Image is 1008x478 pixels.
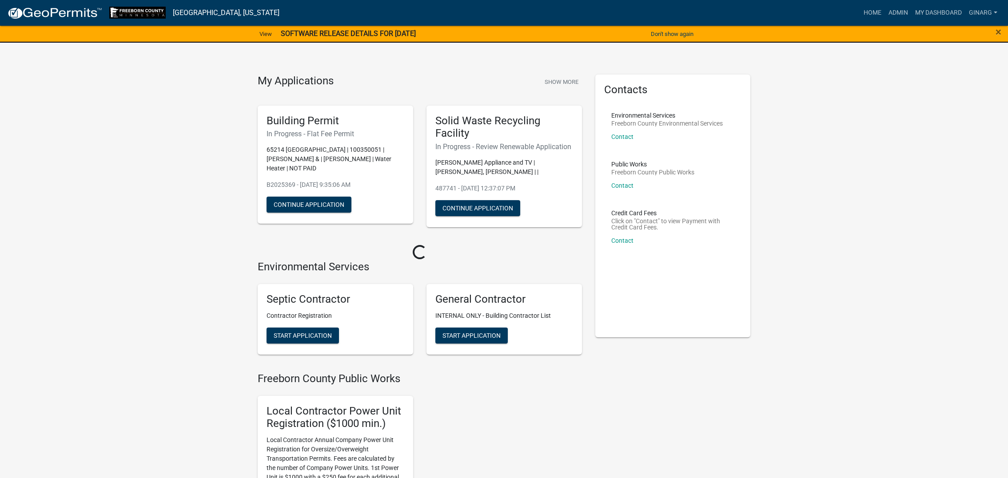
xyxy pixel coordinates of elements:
[267,405,404,431] h5: Local Contractor Power Unit Registration ($1000 min.)
[435,142,573,151] h6: In Progress - Review Renewable Application
[965,4,1001,21] a: ginarg
[611,218,735,230] p: Click on "Contact" to view Payment with Credit Card Fees.
[611,182,633,189] a: Contact
[435,184,573,193] p: 487741 - [DATE] 12:37:07 PM
[256,27,275,41] a: View
[611,169,694,175] p: Freeborn County Public Works
[435,115,573,140] h5: Solid Waste Recycling Facility
[860,4,885,21] a: Home
[267,197,351,213] button: Continue Application
[912,4,965,21] a: My Dashboard
[267,328,339,344] button: Start Application
[267,130,404,138] h6: In Progress - Flat Fee Permit
[267,145,404,173] p: 65214 [GEOGRAPHIC_DATA] | 100350051 | [PERSON_NAME] & | [PERSON_NAME] | Water Heater | NOT PAID
[267,115,404,127] h5: Building Permit
[173,5,279,20] a: [GEOGRAPHIC_DATA], [US_STATE]
[267,293,404,306] h5: Septic Contractor
[435,328,508,344] button: Start Application
[435,293,573,306] h5: General Contractor
[435,158,573,177] p: [PERSON_NAME] Appliance and TV | [PERSON_NAME], [PERSON_NAME] | |
[611,120,723,126] p: Freeborn County Environmental Services
[281,29,416,38] strong: SOFTWARE RELEASE DETAILS FOR [DATE]
[541,75,582,89] button: Show More
[647,27,697,41] button: Don't show again
[435,311,573,320] p: INTERNAL ONLY - Building Contractor List
[611,112,723,119] p: Environmental Services
[442,332,501,339] span: Start Application
[604,83,742,96] h5: Contacts
[109,7,166,19] img: Freeborn County, Minnesota
[258,261,582,273] h4: Environmental Services
[611,210,735,216] p: Credit Card Fees
[885,4,912,21] a: Admin
[611,161,694,167] p: Public Works
[611,237,633,244] a: Contact
[274,332,332,339] span: Start Application
[996,27,1001,37] button: Close
[435,200,520,216] button: Continue Application
[267,311,404,320] p: Contractor Registration
[258,372,582,385] h4: Freeborn County Public Works
[258,75,334,88] h4: My Applications
[267,180,404,190] p: B2025369 - [DATE] 9:35:06 AM
[996,26,1001,38] span: ×
[611,133,633,140] a: Contact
